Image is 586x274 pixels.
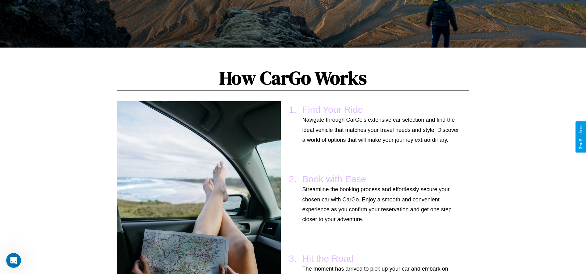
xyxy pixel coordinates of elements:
[302,184,460,225] p: Streamline the booking process and effortlessly secure your chosen car with CarGo. Enjoy a smooth...
[302,115,460,145] p: Navigate through CarGo's extensive car selection and find the ideal vehicle that matches your tra...
[299,101,463,148] li: Find Your Ride
[6,253,21,268] iframe: Intercom live chat
[299,171,463,228] li: Book with Ease
[579,124,583,150] div: Give Feedback
[117,65,469,91] h1: How CarGo Works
